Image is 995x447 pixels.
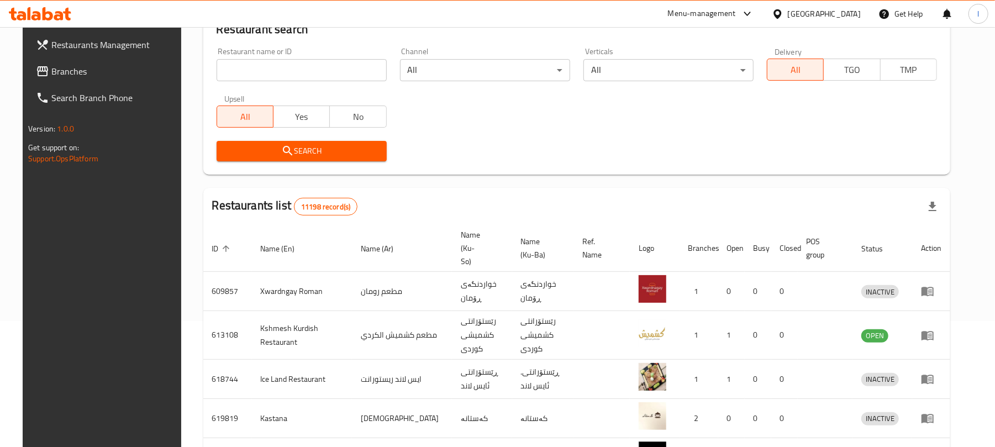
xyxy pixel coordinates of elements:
[217,59,387,81] input: Search for restaurant name or ID..
[273,106,330,128] button: Yes
[639,402,666,430] img: Kastana
[771,311,798,360] td: 0
[212,242,233,255] span: ID
[352,311,452,360] td: مطعم كشميش الكردي
[745,225,771,272] th: Busy
[680,272,718,311] td: 1
[217,21,937,38] h2: Restaurant search
[512,311,574,360] td: رێستۆرانتی کشمیشى كوردى
[680,311,718,360] td: 1
[51,65,180,78] span: Branches
[57,122,74,136] span: 1.0.0
[771,360,798,399] td: 0
[334,109,382,125] span: No
[583,235,617,261] span: Ref. Name
[861,286,899,298] span: INACTIVE
[861,329,888,342] span: OPEN
[718,225,745,272] th: Open
[807,235,839,261] span: POS group
[921,329,941,342] div: Menu
[217,141,387,161] button: Search
[680,360,718,399] td: 1
[225,144,378,158] span: Search
[400,59,570,81] div: All
[252,272,352,311] td: Xwardngay Roman
[861,373,899,386] div: INACTIVE
[912,225,950,272] th: Action
[27,31,189,58] a: Restaurants Management
[512,360,574,399] td: .ڕێستۆرانتی ئایس لاند
[921,372,941,386] div: Menu
[51,38,180,51] span: Restaurants Management
[294,202,357,212] span: 11198 record(s)
[745,311,771,360] td: 0
[828,62,876,78] span: TGO
[639,275,666,303] img: Xwardngay Roman
[745,399,771,438] td: 0
[772,62,819,78] span: All
[718,360,745,399] td: 1
[252,399,352,438] td: Kastana
[461,228,499,268] span: Name (Ku-So)
[771,272,798,311] td: 0
[222,109,269,125] span: All
[352,399,452,438] td: [DEMOGRAPHIC_DATA]
[217,106,273,128] button: All
[718,399,745,438] td: 0
[521,235,561,261] span: Name (Ku-Ba)
[823,59,880,81] button: TGO
[51,91,180,104] span: Search Branch Phone
[329,106,386,128] button: No
[919,193,946,220] div: Export file
[639,363,666,391] img: Ice Land Restaurant
[630,225,680,272] th: Logo
[921,285,941,298] div: Menu
[278,109,325,125] span: Yes
[880,59,937,81] button: TMP
[361,242,408,255] span: Name (Ar)
[885,62,933,78] span: TMP
[583,59,754,81] div: All
[203,272,252,311] td: 609857
[27,85,189,111] a: Search Branch Phone
[203,360,252,399] td: 618744
[788,8,861,20] div: [GEOGRAPHIC_DATA]
[452,360,512,399] td: ڕێستۆرانتی ئایس لاند
[512,272,574,311] td: خواردنگەی ڕۆمان
[639,319,666,347] img: Kshmesh Kurdish Restaurant
[512,399,574,438] td: کەستانە
[680,399,718,438] td: 2
[452,272,512,311] td: خواردنگەی ڕۆمان
[452,399,512,438] td: کەستانە
[252,360,352,399] td: Ice Land Restaurant
[921,412,941,425] div: Menu
[775,48,802,55] label: Delivery
[28,140,79,155] span: Get support on:
[261,242,309,255] span: Name (En)
[203,311,252,360] td: 613108
[28,122,55,136] span: Version:
[452,311,512,360] td: رێستۆرانتی کشمیشى كوردى
[252,311,352,360] td: Kshmesh Kurdish Restaurant
[861,412,899,425] span: INACTIVE
[294,198,357,215] div: Total records count
[771,399,798,438] td: 0
[745,360,771,399] td: 0
[977,8,979,20] span: l
[771,225,798,272] th: Closed
[718,272,745,311] td: 0
[28,151,98,166] a: Support.OpsPlatform
[352,272,452,311] td: مطعم رومان
[224,94,245,102] label: Upsell
[745,272,771,311] td: 0
[861,242,897,255] span: Status
[861,373,899,386] span: INACTIVE
[203,399,252,438] td: 619819
[718,311,745,360] td: 1
[680,225,718,272] th: Branches
[668,7,736,20] div: Menu-management
[27,58,189,85] a: Branches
